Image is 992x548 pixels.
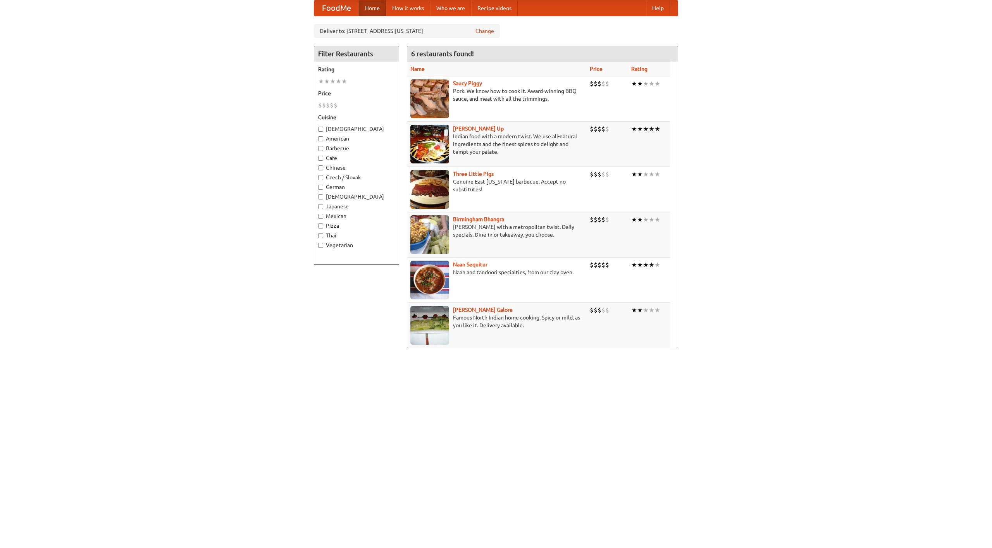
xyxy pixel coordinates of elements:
[453,261,487,268] a: Naan Sequitur
[318,203,395,210] label: Japanese
[314,46,399,62] h4: Filter Restaurants
[637,125,643,133] li: ★
[605,125,609,133] li: $
[637,261,643,269] li: ★
[318,136,323,141] input: American
[646,0,670,16] a: Help
[598,125,601,133] li: $
[631,306,637,314] li: ★
[386,0,430,16] a: How it works
[643,79,649,88] li: ★
[601,306,605,314] li: $
[318,156,323,161] input: Cafe
[601,215,605,224] li: $
[322,101,326,110] li: $
[590,79,594,88] li: $
[341,77,347,86] li: ★
[410,132,584,156] p: Indian food with a modern twist. We use all-natural ingredients and the finest spices to delight ...
[318,214,323,219] input: Mexican
[318,193,395,201] label: [DEMOGRAPHIC_DATA]
[318,174,395,181] label: Czech / Slovak
[453,216,504,222] a: Birmingham Bhangra
[637,79,643,88] li: ★
[410,306,449,345] img: currygalore.jpg
[318,183,395,191] label: German
[318,204,323,209] input: Japanese
[631,125,637,133] li: ★
[594,261,598,269] li: $
[631,170,637,179] li: ★
[649,125,654,133] li: ★
[605,170,609,179] li: $
[318,89,395,97] h5: Price
[649,170,654,179] li: ★
[649,306,654,314] li: ★
[654,215,660,224] li: ★
[598,261,601,269] li: $
[643,215,649,224] li: ★
[601,170,605,179] li: $
[649,215,654,224] li: ★
[410,125,449,163] img: curryup.jpg
[598,170,601,179] li: $
[318,243,323,248] input: Vegetarian
[410,178,584,193] p: Genuine East [US_STATE] barbecue. Accept no substitutes!
[318,127,323,132] input: [DEMOGRAPHIC_DATA]
[631,261,637,269] li: ★
[590,261,594,269] li: $
[318,222,395,230] label: Pizza
[649,79,654,88] li: ★
[453,171,494,177] a: Three Little Pigs
[318,241,395,249] label: Vegetarian
[594,125,598,133] li: $
[318,212,395,220] label: Mexican
[590,66,603,72] a: Price
[336,77,341,86] li: ★
[590,215,594,224] li: $
[318,165,323,170] input: Chinese
[410,223,584,239] p: [PERSON_NAME] with a metropolitan twist. Daily specials. Dine-in or takeaway, you choose.
[594,170,598,179] li: $
[410,314,584,329] p: Famous North Indian home cooking. Spicy or mild, as you like it. Delivery available.
[314,24,500,38] div: Deliver to: [STREET_ADDRESS][US_STATE]
[318,65,395,73] h5: Rating
[654,125,660,133] li: ★
[598,306,601,314] li: $
[605,215,609,224] li: $
[654,306,660,314] li: ★
[453,80,482,86] a: Saucy Piggy
[324,77,330,86] li: ★
[410,66,425,72] a: Name
[631,79,637,88] li: ★
[654,170,660,179] li: ★
[605,306,609,314] li: $
[430,0,471,16] a: Who we are
[453,307,513,313] b: [PERSON_NAME] Galore
[598,79,601,88] li: $
[643,261,649,269] li: ★
[359,0,386,16] a: Home
[601,261,605,269] li: $
[318,125,395,133] label: [DEMOGRAPHIC_DATA]
[410,79,449,118] img: saucy.jpg
[594,215,598,224] li: $
[637,170,643,179] li: ★
[643,306,649,314] li: ★
[318,185,323,190] input: German
[318,154,395,162] label: Cafe
[318,135,395,143] label: American
[330,77,336,86] li: ★
[314,0,359,16] a: FoodMe
[590,170,594,179] li: $
[594,79,598,88] li: $
[453,125,504,132] a: [PERSON_NAME] Up
[318,146,323,151] input: Barbecue
[471,0,518,16] a: Recipe videos
[318,223,323,228] input: Pizza
[475,27,494,35] a: Change
[318,232,395,239] label: Thai
[605,79,609,88] li: $
[631,66,648,72] a: Rating
[318,194,323,199] input: [DEMOGRAPHIC_DATA]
